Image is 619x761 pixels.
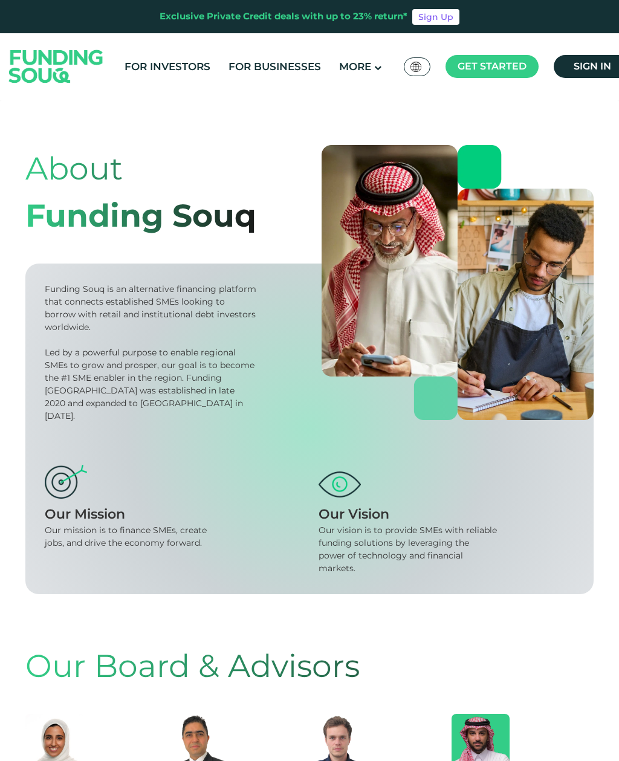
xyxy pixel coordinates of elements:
span: Our Board & Advisors [25,647,360,685]
span: Get started [458,60,527,72]
div: Funding Souq is an alternative financing platform that connects established SMEs looking to borro... [45,283,256,334]
img: mission [45,465,87,499]
span: Sign in [574,60,611,72]
div: Funding Souq [25,192,256,239]
div: Our Mission [45,504,300,524]
div: Our Vision [319,504,574,524]
img: about-us-banner [322,145,594,420]
a: For Businesses [225,57,324,77]
a: For Investors [122,57,213,77]
div: Our vision is to provide SMEs with reliable funding solutions by leveraging the power of technolo... [319,524,497,575]
div: Our mission is to finance SMEs, create jobs, and drive the economy forward. [45,524,224,549]
div: About [25,145,256,192]
img: SA Flag [410,62,421,72]
div: Exclusive Private Credit deals with up to 23% return* [160,10,407,24]
img: vision [319,471,361,497]
div: Led by a powerful purpose to enable regional SMEs to grow and prosper, our goal is to become the ... [45,346,256,423]
a: Sign Up [412,9,459,25]
span: More [339,60,371,73]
